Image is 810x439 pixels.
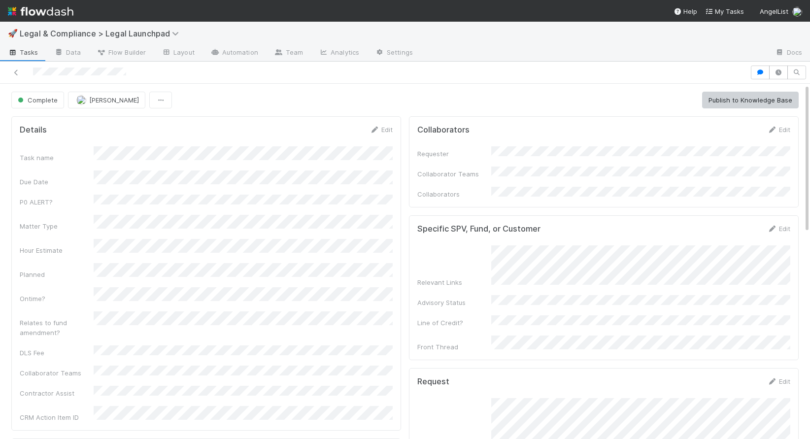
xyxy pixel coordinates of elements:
div: Collaborators [417,189,491,199]
a: Edit [767,225,790,233]
div: Front Thread [417,342,491,352]
div: CRM Action Item ID [20,412,94,422]
a: Layout [154,45,202,61]
div: Advisory Status [417,298,491,307]
div: Due Date [20,177,94,187]
div: Collaborator Teams [417,169,491,179]
a: Edit [767,377,790,385]
span: My Tasks [705,7,744,15]
a: Edit [767,126,790,134]
h5: Specific SPV, Fund, or Customer [417,224,540,234]
a: Automation [202,45,266,61]
div: Hour Estimate [20,245,94,255]
span: Complete [16,96,58,104]
span: Flow Builder [97,47,146,57]
div: Contractor Assist [20,388,94,398]
span: Legal & Compliance > Legal Launchpad [20,29,184,38]
div: Planned [20,270,94,279]
h5: Details [20,125,47,135]
div: Requester [417,149,491,159]
div: Collaborator Teams [20,368,94,378]
div: Matter Type [20,221,94,231]
div: Relevant Links [417,277,491,287]
button: [PERSON_NAME] [68,92,145,108]
img: avatar_b5be9b1b-4537-4870-b8e7-50cc2287641b.png [76,95,86,105]
div: P0 ALERT? [20,197,94,207]
h5: Request [417,377,449,387]
a: Team [266,45,311,61]
div: DLS Fee [20,348,94,358]
span: Tasks [8,47,38,57]
div: Ontime? [20,294,94,304]
button: Publish to Knowledge Base [702,92,799,108]
a: Settings [367,45,421,61]
div: Line of Credit? [417,318,491,328]
div: Relates to fund amendment? [20,318,94,338]
img: logo-inverted-e16ddd16eac7371096b0.svg [8,3,73,20]
a: Flow Builder [89,45,154,61]
img: avatar_6811aa62-070e-4b0a-ab85-15874fb457a1.png [792,7,802,17]
a: Analytics [311,45,367,61]
span: [PERSON_NAME] [89,96,139,104]
span: AngelList [760,7,788,15]
a: My Tasks [705,6,744,16]
h5: Collaborators [417,125,470,135]
a: Data [46,45,89,61]
div: Help [674,6,697,16]
a: Edit [370,126,393,134]
div: Task name [20,153,94,163]
a: Docs [767,45,810,61]
button: Complete [11,92,64,108]
span: 🚀 [8,29,18,37]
